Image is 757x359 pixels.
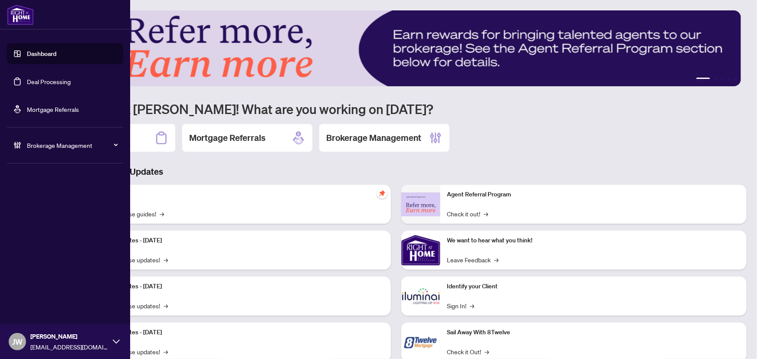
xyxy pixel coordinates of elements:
p: We want to hear what you think! [447,236,740,245]
span: → [470,301,475,310]
img: Slide 0 [45,10,741,86]
h2: Mortgage Referrals [189,132,265,144]
span: JW [12,336,23,348]
a: Mortgage Referrals [27,105,79,113]
h1: Welcome back [PERSON_NAME]! What are you working on [DATE]? [45,101,747,117]
p: Platform Updates - [DATE] [91,236,384,245]
h2: Brokerage Management [326,132,421,144]
img: Identify your Client [401,277,440,316]
button: 5 [734,78,738,81]
button: 4 [728,78,731,81]
span: [PERSON_NAME] [30,332,108,341]
span: pushpin [377,188,387,199]
span: → [485,347,489,356]
button: 1 [696,78,710,81]
img: Agent Referral Program [401,193,440,216]
span: Brokerage Management [27,140,117,150]
span: → [484,209,488,219]
p: Sail Away With 8Twelve [447,328,740,337]
span: → [160,209,164,219]
button: Open asap [722,329,748,355]
span: [EMAIL_ADDRESS][DOMAIN_NAME] [30,342,108,352]
a: Deal Processing [27,78,71,85]
a: Leave Feedback→ [447,255,499,264]
p: Platform Updates - [DATE] [91,282,384,291]
p: Self-Help [91,190,384,199]
button: 3 [721,78,724,81]
a: Sign In!→ [447,301,475,310]
img: logo [7,4,34,25]
p: Identify your Client [447,282,740,291]
span: → [164,255,168,264]
span: → [164,347,168,356]
p: Agent Referral Program [447,190,740,199]
a: Check it out!→ [447,209,488,219]
button: 2 [714,78,717,81]
img: We want to hear what you think! [401,231,440,270]
span: → [495,255,499,264]
a: Check it Out!→ [447,347,489,356]
p: Platform Updates - [DATE] [91,328,384,337]
span: → [164,301,168,310]
a: Dashboard [27,50,56,58]
h3: Brokerage & Industry Updates [45,166,747,178]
